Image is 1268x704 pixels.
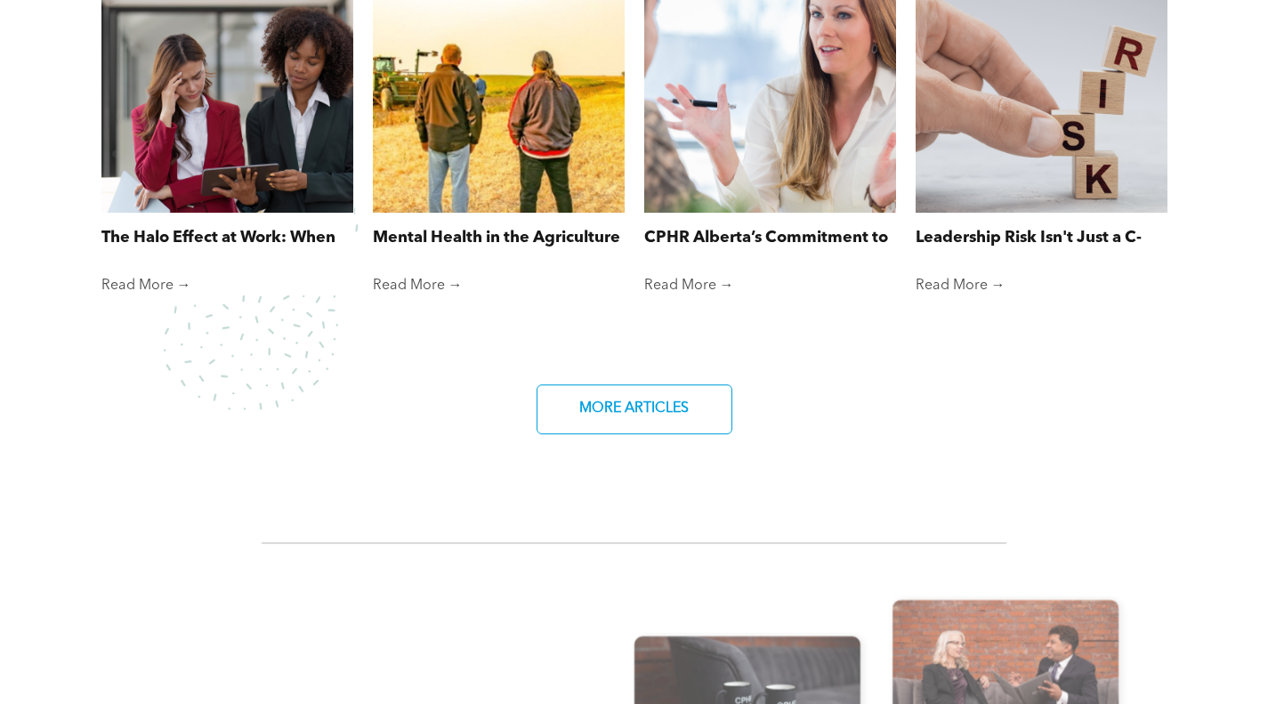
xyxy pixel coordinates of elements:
a: Read More → [373,277,625,295]
span: MORE ARTICLES [573,392,695,426]
a: The Halo Effect at Work: When First Impressions Cloud Fair Judgment [101,226,353,250]
a: Mental Health in the Agriculture Industry [373,226,625,250]
a: Leadership Risk Isn't Just a C-Suite Concern [916,226,1167,250]
a: Read More → [916,277,1167,295]
a: MORE ARTICLES [537,384,732,434]
a: Read More → [101,277,353,295]
a: CPHR Alberta’s Commitment to Supporting Reservists [644,226,896,250]
a: Read More → [644,277,896,295]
